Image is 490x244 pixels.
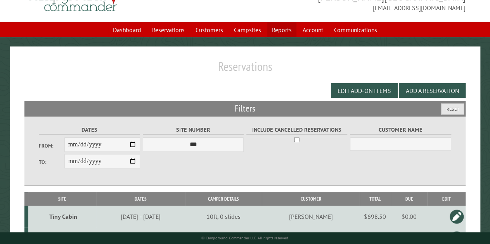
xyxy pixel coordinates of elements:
[24,59,466,80] h1: Reservations
[428,192,466,206] th: Edit
[262,206,359,227] td: [PERSON_NAME]
[391,192,428,206] th: Due
[96,192,185,206] th: Dates
[298,22,328,37] a: Account
[147,22,189,37] a: Reservations
[39,125,140,134] label: Dates
[360,192,391,206] th: Total
[191,22,228,37] a: Customers
[262,192,359,206] th: Customer
[399,83,466,98] button: Add a Reservation
[143,125,244,134] label: Site Number
[39,158,64,166] label: To:
[185,192,262,206] th: Camper Details
[39,142,64,149] label: From:
[329,22,382,37] a: Communications
[350,125,451,134] label: Customer Name
[246,125,348,134] label: Include Cancelled Reservations
[201,235,289,241] small: © Campground Commander LLC. All rights reserved.
[267,22,296,37] a: Reports
[391,206,428,227] td: $0.00
[98,213,184,220] div: [DATE] - [DATE]
[108,22,146,37] a: Dashboard
[31,213,95,220] div: Tiny Cabin
[229,22,266,37] a: Campsites
[24,101,466,116] h2: Filters
[441,103,464,115] button: Reset
[331,83,398,98] button: Edit Add-on Items
[185,206,262,227] td: 10ft, 0 slides
[28,192,96,206] th: Site
[360,206,391,227] td: $698.50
